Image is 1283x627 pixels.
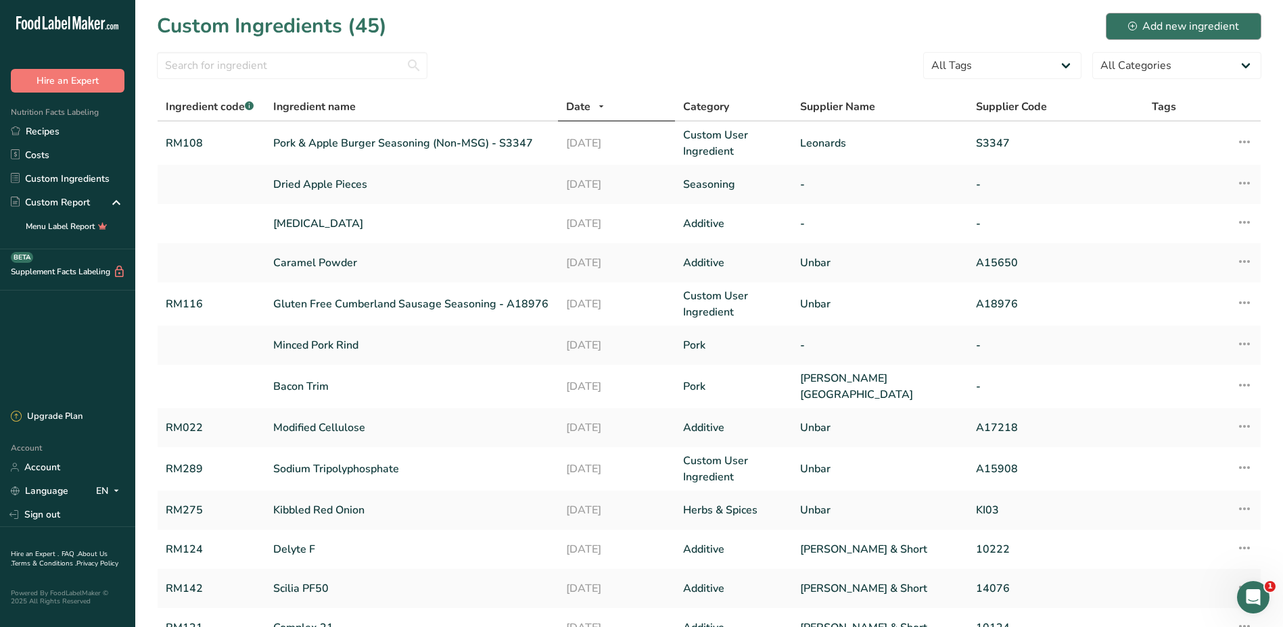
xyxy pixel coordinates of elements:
[683,176,784,193] a: Seasoning
[683,255,784,271] a: Additive
[166,135,257,151] a: RM108
[566,378,667,395] a: [DATE]
[273,502,550,518] a: Kibbled Red Onion
[976,176,1136,193] a: -
[683,420,784,436] a: Additive
[273,378,550,395] a: Bacon Trim
[273,255,550,271] a: Caramel Powder
[683,127,784,159] a: Custom User Ingredient
[273,461,550,477] a: Sodium Tripolyphosphate
[166,502,257,518] a: RM275
[566,255,667,271] a: [DATE]
[11,195,90,209] div: Custom Report
[976,378,1136,395] a: -
[976,420,1136,436] a: A17218
[976,135,1136,151] a: S3347
[683,99,729,115] span: Category
[566,135,667,151] a: [DATE]
[683,288,784,320] a: Custom User Ingredient
[976,502,1136,518] a: KI03
[11,69,124,93] button: Hire an Expert
[76,559,118,568] a: Privacy Policy
[976,296,1136,312] a: A18976
[11,479,68,503] a: Language
[62,549,78,559] a: FAQ .
[1106,13,1261,40] button: Add new ingredient
[1237,581,1269,613] iframe: Intercom live chat
[11,589,124,605] div: Powered By FoodLabelMaker © 2025 All Rights Reserved
[11,410,83,424] div: Upgrade Plan
[976,580,1136,597] a: 14076
[566,580,667,597] a: [DATE]
[683,378,784,395] a: Pork
[800,461,960,477] a: Unbar
[800,135,960,151] a: Leonards
[273,420,550,436] a: Modified Cellulose
[800,99,875,115] span: Supplier Name
[11,252,33,263] div: BETA
[157,52,427,79] input: Search for ingredient
[683,216,784,232] a: Additive
[166,99,254,114] span: Ingredient code
[800,176,960,193] a: -
[566,216,667,232] a: [DATE]
[166,296,257,312] a: RM116
[976,461,1136,477] a: A15908
[976,99,1047,115] span: Supplier Code
[273,135,550,151] a: Pork & Apple Burger Seasoning (Non-MSG) - S3347
[96,483,124,499] div: EN
[976,337,1136,353] a: -
[566,502,667,518] a: [DATE]
[683,541,784,557] a: Additive
[1152,99,1176,115] span: Tags
[566,461,667,477] a: [DATE]
[566,337,667,353] a: [DATE]
[166,461,257,477] a: RM289
[566,176,667,193] a: [DATE]
[976,541,1136,557] a: 10222
[273,580,550,597] a: Scilia PF50
[1128,18,1239,34] div: Add new ingredient
[800,296,960,312] a: Unbar
[273,541,550,557] a: Delyte F
[11,549,108,568] a: About Us .
[800,420,960,436] a: Unbar
[800,502,960,518] a: Unbar
[683,337,784,353] a: Pork
[166,580,257,597] a: RM142
[273,99,356,115] span: Ingredient name
[273,296,550,312] a: Gluten Free Cumberland Sausage Seasoning - A18976
[800,255,960,271] a: Unbar
[566,99,590,115] span: Date
[683,580,784,597] a: Additive
[166,420,257,436] a: RM022
[166,541,257,557] a: RM124
[800,580,960,597] a: [PERSON_NAME] & Short
[11,559,76,568] a: Terms & Conditions .
[800,370,960,403] a: [PERSON_NAME][GEOGRAPHIC_DATA]
[683,453,784,485] a: Custom User Ingredient
[566,420,667,436] a: [DATE]
[800,541,960,557] a: [PERSON_NAME] & Short
[800,337,960,353] a: -
[566,541,667,557] a: [DATE]
[976,255,1136,271] a: A15650
[1265,581,1276,592] span: 1
[976,216,1136,232] a: -
[273,176,550,193] a: Dried Apple Pieces
[800,216,960,232] a: -
[566,296,667,312] a: [DATE]
[273,216,550,232] a: [MEDICAL_DATA]
[11,549,59,559] a: Hire an Expert .
[273,337,550,353] a: Minced Pork Rind
[157,11,387,41] h1: Custom Ingredients (45)
[683,502,784,518] a: Herbs & Spices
